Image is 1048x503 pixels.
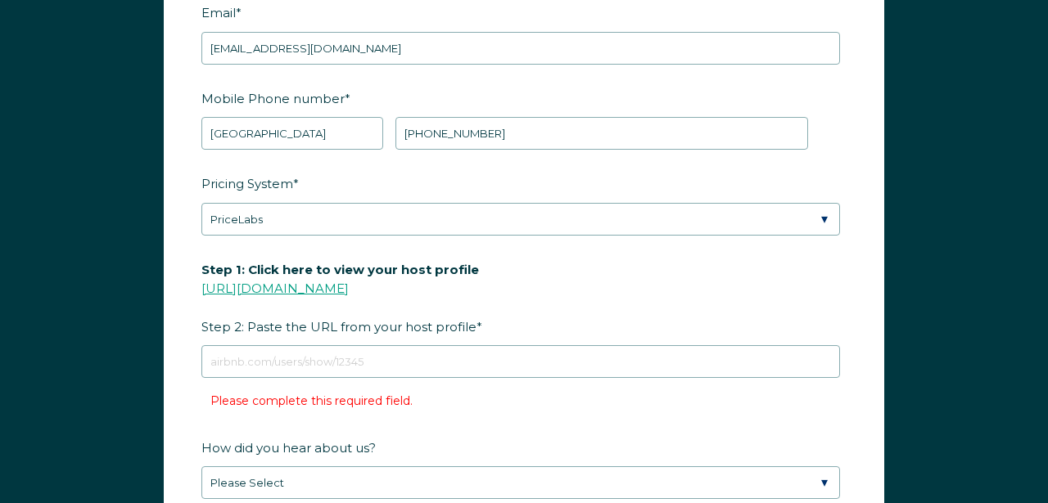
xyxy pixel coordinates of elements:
span: Step 2: Paste the URL from your host profile [201,257,479,339]
a: [URL][DOMAIN_NAME] [201,281,349,296]
span: How did you hear about us? [201,435,376,460]
input: airbnb.com/users/show/12345 [201,345,840,378]
span: Mobile Phone number [201,86,345,111]
label: Please complete this required field. [210,393,413,408]
span: Pricing System [201,171,293,196]
span: Step 1: Click here to view your host profile [201,257,479,282]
